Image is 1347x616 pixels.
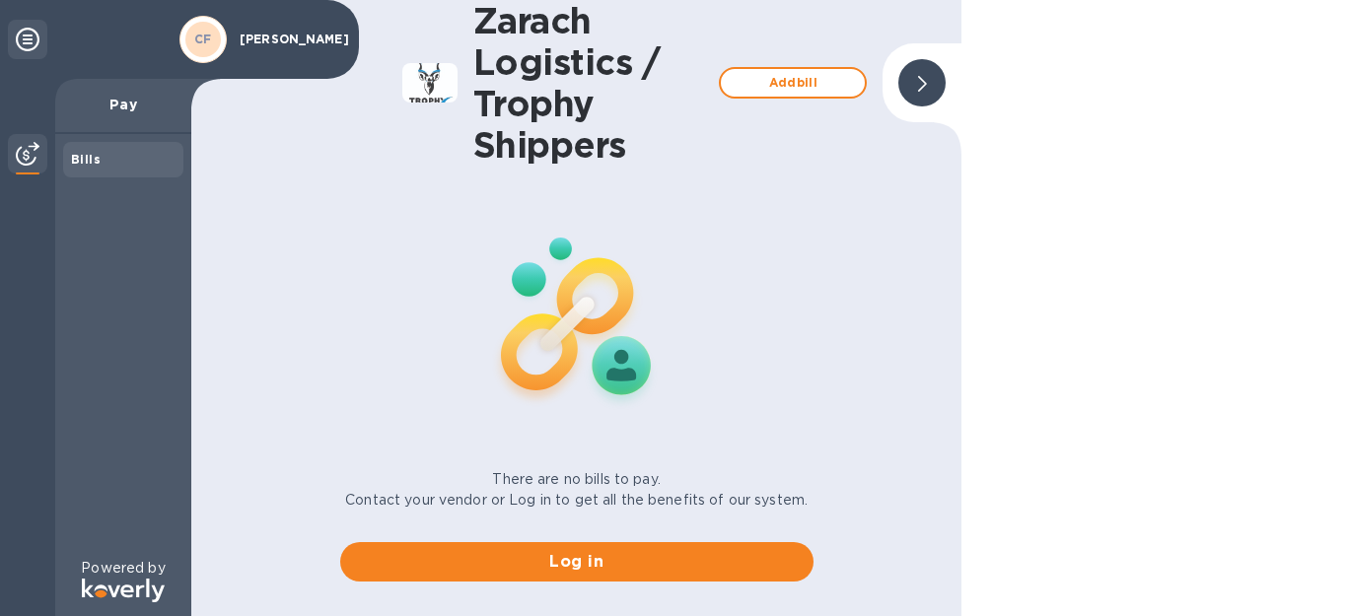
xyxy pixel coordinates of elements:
[340,542,814,582] button: Log in
[81,558,165,579] p: Powered by
[737,71,849,95] span: Add bill
[71,95,176,114] p: Pay
[719,67,867,99] button: Addbill
[194,32,212,46] b: CF
[82,579,165,602] img: Logo
[356,550,798,574] span: Log in
[71,152,101,167] b: Bills
[240,33,338,46] p: [PERSON_NAME]
[345,469,808,511] p: There are no bills to pay. Contact your vendor or Log in to get all the benefits of our system.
